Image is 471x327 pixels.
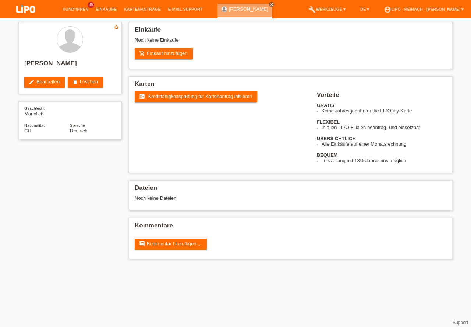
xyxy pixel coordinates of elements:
a: deleteLöschen [68,77,103,88]
a: close [269,2,274,7]
h2: Kommentare [135,222,447,233]
a: DE ▾ [357,7,373,11]
a: commentKommentar hinzufügen ... [135,239,207,250]
i: build [308,6,316,13]
span: Kreditfähigkeitsprüfung für Kartenantrag initiieren [148,94,252,99]
div: Noch keine Dateien [135,195,360,201]
span: Geschlecht [24,106,45,111]
h2: Karten [135,80,447,91]
i: add_shopping_cart [139,51,145,56]
h2: Dateien [135,184,447,195]
div: Noch keine Einkäufe [135,37,447,48]
a: editBearbeiten [24,77,65,88]
a: fact_check Kreditfähigkeitsprüfung für Kartenantrag initiieren [135,91,257,102]
b: GRATIS [317,102,334,108]
a: E-Mail Support [164,7,206,11]
b: ÜBERSICHTLICH [317,136,356,141]
i: delete [72,79,78,85]
i: account_circle [384,6,391,13]
a: star_border [113,24,120,32]
a: account_circleLIPO - Reinach - [PERSON_NAME] ▾ [380,7,467,11]
span: Schweiz [24,128,31,133]
a: buildWerkzeuge ▾ [305,7,349,11]
h2: [PERSON_NAME] [24,60,116,71]
span: Sprache [70,123,85,128]
a: Kartenanträge [120,7,164,11]
a: add_shopping_cartEinkauf hinzufügen [135,48,193,59]
i: edit [29,79,35,85]
a: Einkäufe [92,7,120,11]
span: 36 [88,2,94,8]
li: Keine Jahresgebühr für die LIPOpay-Karte [322,108,447,114]
b: FLEXIBEL [317,119,340,125]
span: Nationalität [24,123,45,128]
span: Deutsch [70,128,88,133]
i: star_border [113,24,120,31]
a: LIPO pay [7,15,44,21]
b: BEQUEM [317,152,338,158]
div: Männlich [24,105,70,116]
li: Alle Einkäufe auf einer Monatsrechnung [322,141,447,147]
h2: Vorteile [317,91,447,102]
i: close [270,3,273,6]
li: Teilzahlung mit 13% Jahreszins möglich [322,158,447,163]
i: fact_check [139,94,145,100]
a: [PERSON_NAME] [229,6,268,12]
li: In allen LIPO-Filialen beantrag- und einsetzbar [322,125,447,130]
a: Kund*innen [59,7,92,11]
a: Support [453,320,468,325]
i: comment [139,241,145,247]
h2: Einkäufe [135,26,447,37]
